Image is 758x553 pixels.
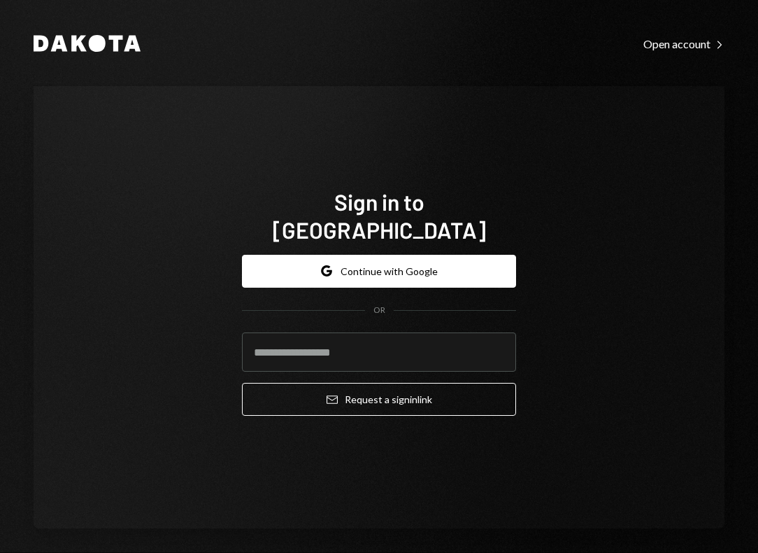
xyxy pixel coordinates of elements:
div: Open account [643,37,724,51]
button: Request a signinlink [242,383,516,416]
h1: Sign in to [GEOGRAPHIC_DATA] [242,188,516,244]
a: Open account [643,36,724,51]
div: OR [373,304,385,316]
button: Continue with Google [242,255,516,288]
